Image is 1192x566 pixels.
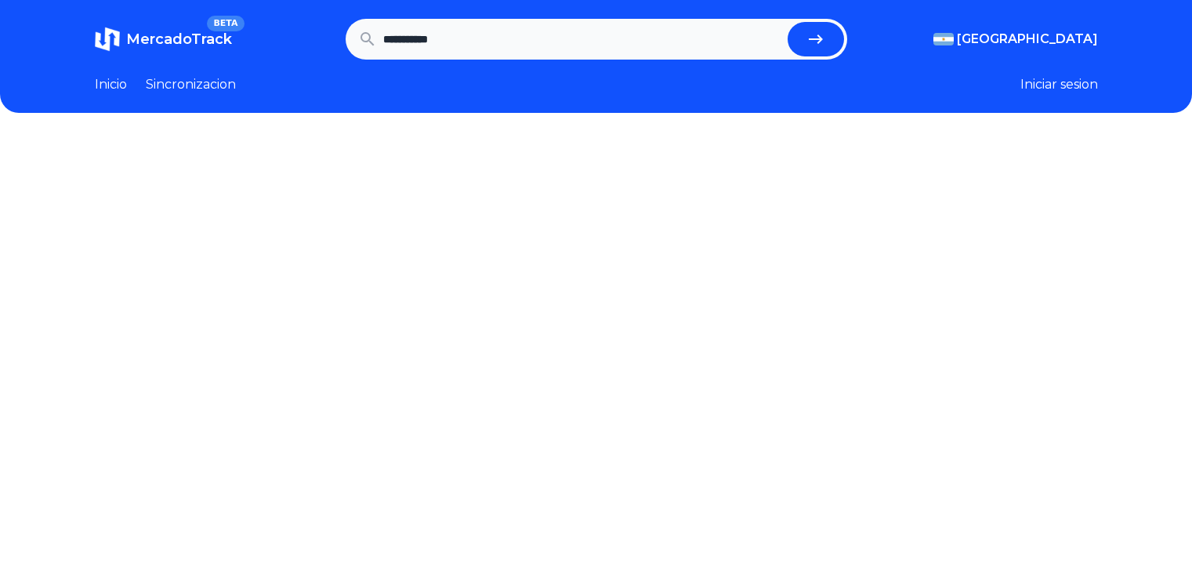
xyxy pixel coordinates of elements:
[126,31,232,48] span: MercadoTrack
[1020,75,1098,94] button: Iniciar sesion
[95,27,120,52] img: MercadoTrack
[95,27,232,52] a: MercadoTrackBETA
[933,33,954,45] img: Argentina
[146,75,236,94] a: Sincronizacion
[933,30,1098,49] button: [GEOGRAPHIC_DATA]
[207,16,244,31] span: BETA
[95,75,127,94] a: Inicio
[957,30,1098,49] span: [GEOGRAPHIC_DATA]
